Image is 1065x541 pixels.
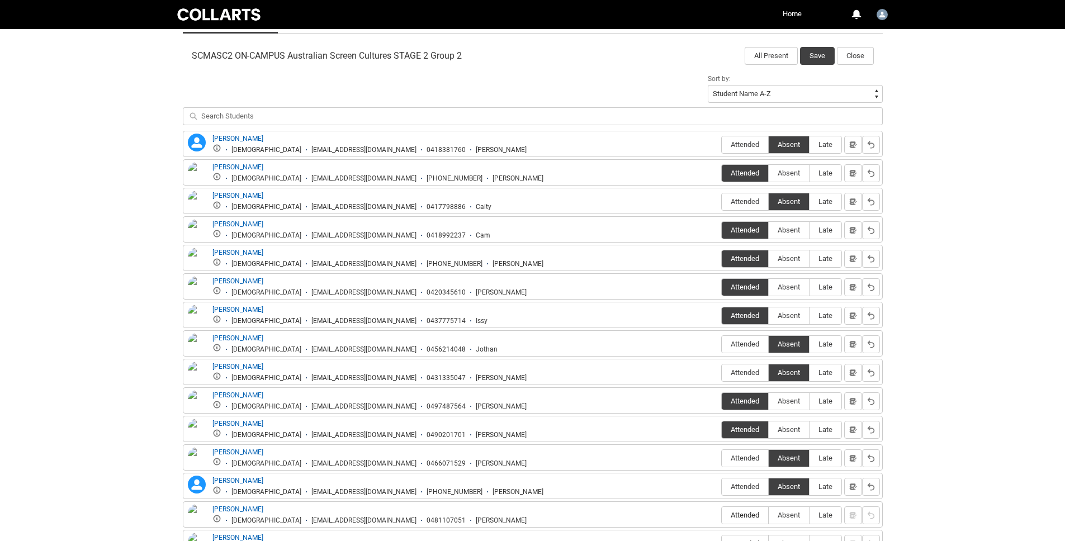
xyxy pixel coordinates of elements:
[212,334,263,342] a: [PERSON_NAME]
[212,135,263,143] a: [PERSON_NAME]
[810,283,841,291] span: Late
[188,333,206,358] img: Jothan Tassone
[862,478,880,496] button: Reset
[844,278,862,296] button: Notes
[722,283,768,291] span: Attended
[231,146,301,154] div: [DEMOGRAPHIC_DATA]
[769,254,809,263] span: Absent
[769,311,809,320] span: Absent
[810,482,841,491] span: Late
[188,305,206,329] img: Isabel McClellan
[476,231,490,240] div: Cam
[311,260,416,268] div: [EMAIL_ADDRESS][DOMAIN_NAME]
[231,174,301,183] div: [DEMOGRAPHIC_DATA]
[427,431,466,439] div: 0490201701
[212,249,263,257] a: [PERSON_NAME]
[192,50,462,61] span: SCMASC2 ON-CAMPUS Australian Screen Cultures STAGE 2 Group 2
[780,6,804,22] a: Home
[188,134,206,151] lightning-icon: Adam Callaghan
[722,454,768,462] span: Attended
[722,340,768,348] span: Attended
[862,164,880,182] button: Reset
[212,477,263,485] a: [PERSON_NAME]
[810,425,841,434] span: Late
[231,231,301,240] div: [DEMOGRAPHIC_DATA]
[427,288,466,297] div: 0420345610
[862,506,880,524] button: Reset
[810,140,841,149] span: Late
[188,419,206,443] img: Noah Walters
[212,163,263,171] a: [PERSON_NAME]
[212,505,263,513] a: [PERSON_NAME]
[862,421,880,439] button: Reset
[427,516,466,525] div: 0481107051
[862,335,880,353] button: Reset
[862,392,880,410] button: Reset
[800,47,835,65] button: Save
[183,107,883,125] input: Search Students
[810,169,841,177] span: Late
[188,447,206,472] img: Owen Kovacs
[212,363,263,371] a: [PERSON_NAME]
[810,340,841,348] span: Late
[722,397,768,405] span: Attended
[476,431,527,439] div: [PERSON_NAME]
[231,260,301,268] div: [DEMOGRAPHIC_DATA]
[769,283,809,291] span: Absent
[810,368,841,377] span: Late
[844,364,862,382] button: Notes
[231,345,301,354] div: [DEMOGRAPHIC_DATA]
[231,431,301,439] div: [DEMOGRAPHIC_DATA]
[427,231,466,240] div: 0418992237
[311,459,416,468] div: [EMAIL_ADDRESS][DOMAIN_NAME]
[188,248,206,272] img: Eliza McEwan
[722,425,768,434] span: Attended
[722,140,768,149] span: Attended
[188,162,206,187] img: Adriana Manousopoulos
[769,226,809,234] span: Absent
[722,197,768,206] span: Attended
[311,516,416,525] div: [EMAIL_ADDRESS][DOMAIN_NAME]
[769,482,809,491] span: Absent
[769,454,809,462] span: Absent
[844,136,862,154] button: Notes
[722,226,768,234] span: Attended
[844,421,862,439] button: Notes
[476,146,527,154] div: [PERSON_NAME]
[769,169,809,177] span: Absent
[427,402,466,411] div: 0497487564
[231,203,301,211] div: [DEMOGRAPHIC_DATA]
[188,191,206,215] img: Caitlin Fuller
[427,374,466,382] div: 0431335047
[493,488,543,496] div: [PERSON_NAME]
[476,459,527,468] div: [PERSON_NAME]
[231,317,301,325] div: [DEMOGRAPHIC_DATA]
[212,448,263,456] a: [PERSON_NAME]
[837,47,874,65] button: Close
[769,140,809,149] span: Absent
[810,397,841,405] span: Late
[844,250,862,268] button: Notes
[188,390,206,415] img: Mason Cole
[844,449,862,467] button: Notes
[427,488,482,496] div: [PHONE_NUMBER]
[862,250,880,268] button: Reset
[212,220,263,228] a: [PERSON_NAME]
[311,402,416,411] div: [EMAIL_ADDRESS][DOMAIN_NAME]
[810,226,841,234] span: Late
[810,454,841,462] span: Late
[311,146,416,154] div: [EMAIL_ADDRESS][DOMAIN_NAME]
[769,511,809,519] span: Absent
[476,345,498,354] div: Jothan
[844,164,862,182] button: Notes
[188,362,206,386] img: Keesha Tucker
[862,193,880,211] button: Reset
[427,146,466,154] div: 0418381760
[810,197,841,206] span: Late
[476,317,487,325] div: Issy
[769,397,809,405] span: Absent
[862,278,880,296] button: Reset
[311,374,416,382] div: [EMAIL_ADDRESS][DOMAIN_NAME]
[188,504,206,529] img: Tristan Hay
[476,203,491,211] div: Caity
